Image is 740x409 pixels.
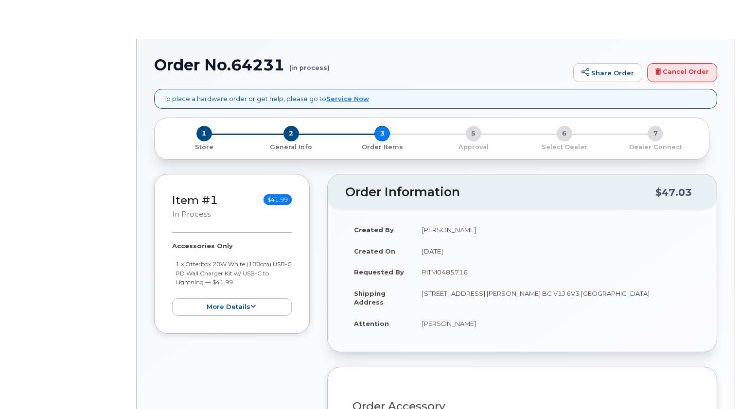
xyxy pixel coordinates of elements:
small: 1 x Otterbox 20W White (100cm) USB-C PD Wall Charger Kit w/ USB-C to Lightning — $41.99 [176,260,292,286]
strong: Accessories Only [172,242,233,250]
a: Cancel Order [647,63,717,83]
p: To place a hardware order or get help, please go to [163,94,369,103]
p: General Info [249,143,333,152]
strong: Attention [354,320,389,327]
td: RITM0485716 [413,261,699,283]
small: (in process) [289,56,330,71]
td: [PERSON_NAME] [413,219,699,240]
td: [PERSON_NAME] [413,313,699,334]
span: 2 [283,126,299,141]
strong: Created By [354,226,394,234]
button: more details [172,298,292,316]
strong: Shipping Address [354,290,386,307]
a: 1 Store [162,141,246,152]
strong: Requested By [354,268,404,276]
a: Item #1 [172,193,218,207]
h2: Order Information [345,186,655,199]
a: Share Order [573,63,642,83]
strong: Created On [354,247,395,255]
td: [STREET_ADDRESS] [PERSON_NAME] BC V1J 6V3 [GEOGRAPHIC_DATA] [413,283,699,313]
p: Store [166,143,242,152]
a: 2 General Info [246,141,336,152]
h1: Order No.64231 [154,56,568,73]
td: [DATE] [413,240,699,262]
a: Service Now [326,95,369,102]
small: in process [172,210,211,219]
span: $41.99 [264,194,292,205]
div: $47.03 [655,183,692,202]
span: 1 [196,126,212,141]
